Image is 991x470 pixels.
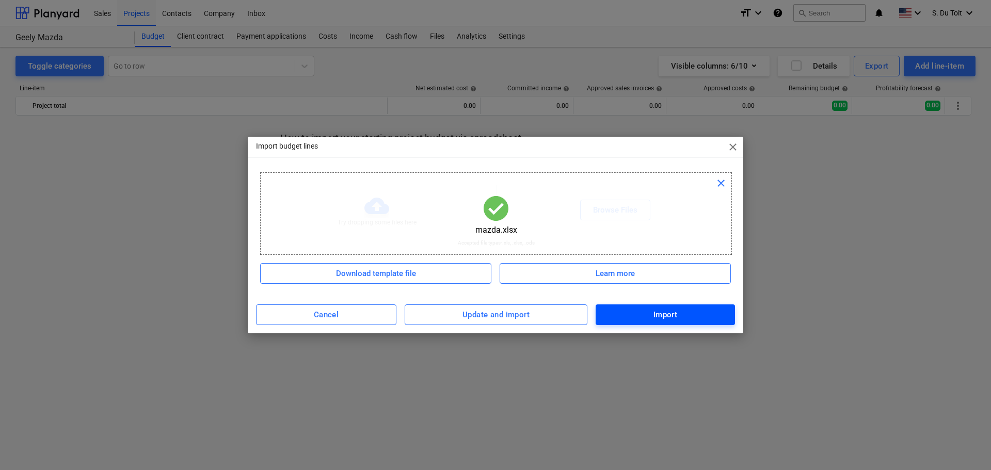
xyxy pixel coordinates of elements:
p: Import budget lines [256,141,318,152]
span: close [715,177,727,189]
iframe: Chat Widget [939,420,991,470]
button: Update and import [405,304,587,325]
button: Learn more [500,263,731,284]
div: Update and import [462,308,530,321]
div: Cancel [314,308,339,321]
div: Import [653,308,678,321]
div: mazda.xlsxTry dropping some files hereorBrowse FilesAccepted file types-.xls, .xlsx, .ods [260,172,732,255]
button: Download template file [260,263,491,284]
div: Download template file [336,267,416,280]
div: Learn more [596,267,635,280]
button: Import [596,304,735,325]
button: Cancel [256,304,396,325]
span: close [727,141,739,153]
div: mazda.xlsx [475,192,517,235]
